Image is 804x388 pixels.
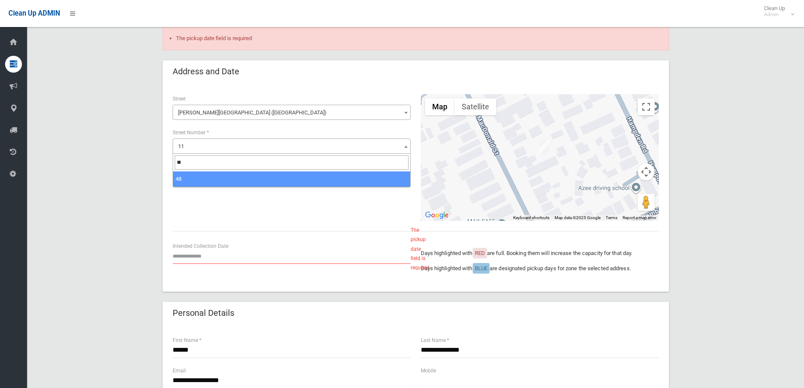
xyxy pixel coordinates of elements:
[623,215,656,220] a: Report a map error
[175,107,409,119] span: MacDonald Street (LAKEMBA 2195)
[176,33,662,43] li: The pickup date field is required
[421,248,659,258] p: Days highlighted with are full. Booking them will increase the capacity for that day.
[764,11,785,18] small: Admin
[162,63,249,80] header: Address and Date
[425,98,455,115] button: Show street map
[513,215,550,221] button: Keyboard shortcuts
[455,98,496,115] button: Show satellite imagery
[760,5,793,18] span: Clean Up
[162,305,244,321] header: Personal Details
[176,176,181,182] span: 48
[638,98,655,115] button: Toggle fullscreen view
[475,265,487,271] span: BLUE
[178,143,184,149] span: 11
[411,225,429,272] span: The pickup date field is required
[638,163,655,180] button: Map camera controls
[423,210,451,221] img: Google
[475,250,485,256] span: RED
[539,140,550,155] div: 11 MacDonald Street, LAKEMBA NSW 2195
[423,210,451,221] a: Open this area in Google Maps (opens a new window)
[175,141,409,152] span: 11
[173,138,411,154] span: 11
[173,105,411,120] span: MacDonald Street (LAKEMBA 2195)
[606,215,617,220] a: Terms (opens in new tab)
[638,194,655,211] button: Drag Pegman onto the map to open Street View
[8,9,60,17] span: Clean Up ADMIN
[555,215,601,220] span: Map data ©2025 Google
[421,263,659,274] p: Days highlighted with are designated pickup days for zone the selected address.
